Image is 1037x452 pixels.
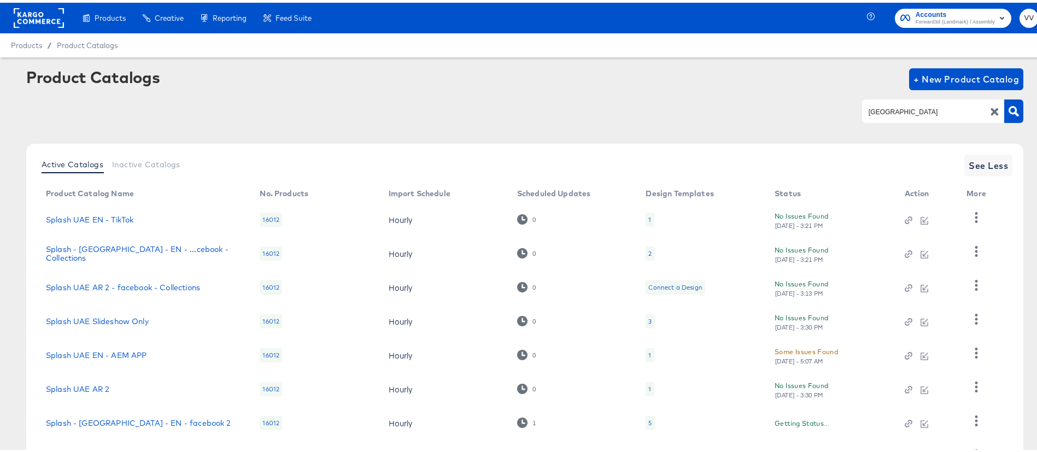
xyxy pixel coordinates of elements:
div: 2 [646,244,654,258]
div: 1 [646,210,654,224]
button: AccountsForward3d (Landmark) / Assembly [895,6,1011,25]
a: Splash - [GEOGRAPHIC_DATA] - EN - ...cebook - Collections [46,242,238,260]
div: 1 [517,415,536,425]
span: VV [1024,9,1034,22]
div: 3 [646,312,654,326]
div: 0 [532,315,536,322]
td: Hourly [380,200,508,234]
span: Forward3d (Landmark) / Assembly [916,15,995,24]
div: Connect a Design [646,278,705,292]
div: 16012 [260,379,282,394]
div: Product Catalogs [26,66,160,83]
div: 0 [517,279,536,290]
span: + New Product Catalog [913,69,1019,84]
div: 2 [648,246,652,255]
a: Splash UAE EN - TikTok [46,213,133,221]
th: Action [896,183,958,200]
a: Splash UAE Slideshow Only [46,314,149,323]
div: 0 [532,281,536,289]
div: Some Issues Found [775,343,838,355]
a: Splash - [GEOGRAPHIC_DATA] - EN - facebook 2 [46,416,231,425]
div: 16012 [260,312,282,326]
td: Hourly [380,302,508,336]
button: Some Issues Found[DATE] - 5:07 AM [775,343,838,362]
div: 0 [532,213,536,221]
span: Accounts [916,7,995,18]
div: 3 [648,314,652,323]
a: Splash UAE AR 2 [46,382,109,391]
span: Products [11,38,42,47]
div: 1 [646,345,654,360]
a: Splash UAE EN - AEM APP [46,348,147,357]
td: Hourly [380,403,508,437]
span: Active Catalogs [42,157,103,166]
div: 0 [532,383,536,390]
span: / [42,38,57,47]
div: 0 [532,247,536,255]
div: Design Templates [646,186,713,195]
td: Hourly [380,234,508,268]
div: 16012 [260,278,282,292]
div: 1 [532,416,536,424]
div: Product Catalog Name [46,186,134,195]
div: 1 [646,379,654,394]
span: Creative [155,11,184,20]
div: 1 [648,382,651,391]
a: Product Catalogs [57,38,118,47]
div: 5 [648,416,652,425]
button: + New Product Catalog [909,66,1023,87]
div: 0 [517,212,536,222]
div: 16012 [260,244,282,258]
div: 16012 [260,345,282,360]
div: 16012 [260,210,282,224]
div: [DATE] - 5:07 AM [775,355,824,362]
td: Hourly [380,369,508,403]
input: Search Product Catalogs [866,103,983,115]
span: Feed Suite [276,11,312,20]
div: 0 [517,313,536,324]
div: Connect a Design [648,280,702,289]
div: Import Schedule [389,186,450,195]
div: 5 [646,413,654,427]
div: 0 [517,347,536,357]
div: No. Products [260,186,308,195]
span: Products [95,11,126,20]
div: 0 [517,245,536,256]
a: Splash UAE AR 2 - facebook - Collections [46,280,200,289]
td: Hourly [380,336,508,369]
span: Reporting [213,11,247,20]
span: See Less [969,155,1008,171]
button: See Less [964,152,1012,174]
div: 16012 [260,413,282,427]
div: 1 [648,213,651,221]
td: Hourly [380,268,508,302]
div: Scheduled Updates [517,186,591,195]
th: Status [766,183,895,200]
div: 0 [517,381,536,391]
div: 0 [532,349,536,356]
span: Inactive Catalogs [112,157,180,166]
th: More [958,183,999,200]
div: 1 [648,348,651,357]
